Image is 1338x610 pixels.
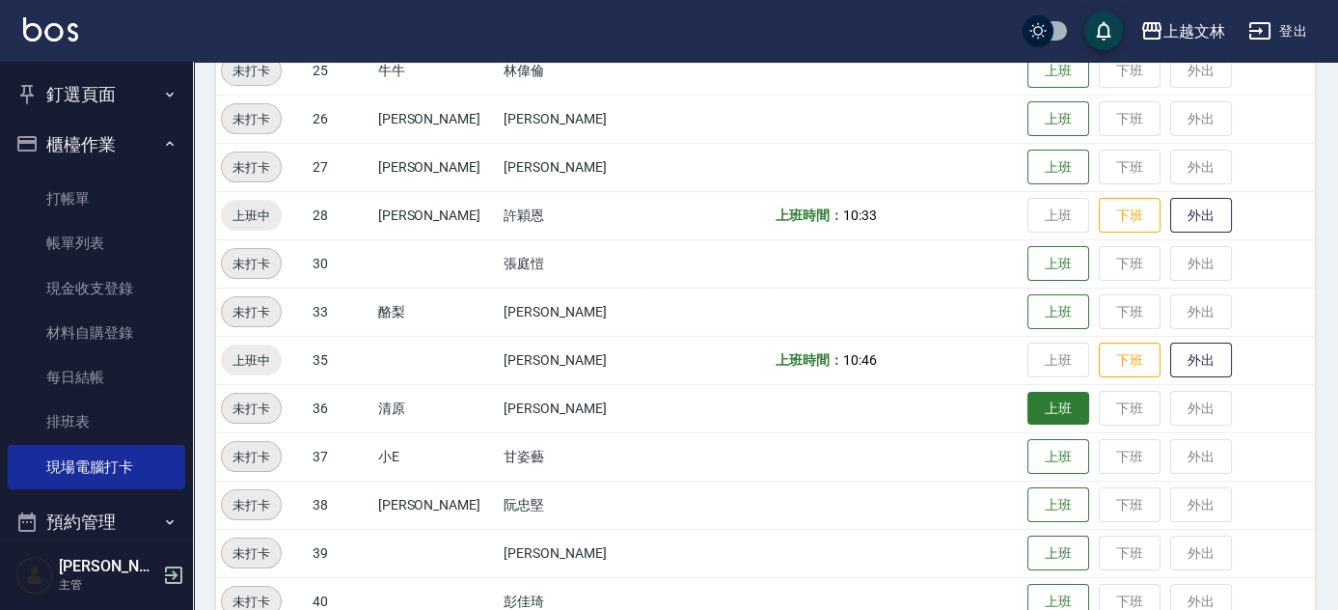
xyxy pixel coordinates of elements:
td: 37 [308,432,373,481]
img: Person [15,556,54,595]
b: 上班時間： [776,208,843,223]
button: 櫃檯作業 [8,120,185,170]
span: 未打卡 [222,254,281,274]
td: 酪梨 [373,288,499,336]
button: 上班 [1027,487,1089,523]
td: [PERSON_NAME] [499,95,645,143]
button: 外出 [1170,343,1232,378]
td: [PERSON_NAME] [373,95,499,143]
td: 小E [373,432,499,481]
span: 上班中 [221,350,282,371]
p: 主管 [59,576,157,594]
button: 上班 [1027,294,1089,330]
button: 上越文林 [1133,12,1233,51]
span: 10:33 [843,208,877,223]
span: 未打卡 [222,447,281,467]
img: Logo [23,17,78,42]
span: 上班中 [221,206,282,226]
td: 35 [308,336,373,384]
td: 清原 [373,384,499,432]
button: 上班 [1027,536,1089,571]
h5: [PERSON_NAME] [59,557,157,576]
a: 每日結帳 [8,355,185,400]
span: 未打卡 [222,302,281,322]
a: 排班表 [8,400,185,444]
button: 登出 [1241,14,1315,49]
td: 張庭愷 [499,239,645,288]
a: 現金收支登錄 [8,266,185,311]
td: 牛牛 [373,46,499,95]
a: 材料自購登錄 [8,311,185,355]
td: [PERSON_NAME] [499,143,645,191]
button: 上班 [1027,53,1089,89]
td: [PERSON_NAME] [499,288,645,336]
td: 33 [308,288,373,336]
a: 帳單列表 [8,221,185,265]
td: 27 [308,143,373,191]
div: 上越文林 [1163,19,1225,43]
td: [PERSON_NAME] [499,336,645,384]
span: 未打卡 [222,157,281,178]
span: 未打卡 [222,495,281,515]
span: 未打卡 [222,543,281,564]
span: 10:46 [843,352,877,368]
td: 38 [308,481,373,529]
td: [PERSON_NAME] [373,191,499,239]
button: 上班 [1027,392,1089,426]
button: 上班 [1027,439,1089,475]
td: [PERSON_NAME] [373,143,499,191]
td: 36 [308,384,373,432]
td: 30 [308,239,373,288]
button: 上班 [1027,246,1089,282]
a: 現場電腦打卡 [8,445,185,489]
td: 阮忠堅 [499,481,645,529]
button: save [1084,12,1123,50]
b: 上班時間： [776,352,843,368]
td: 26 [308,95,373,143]
td: 28 [308,191,373,239]
button: 上班 [1027,101,1089,137]
td: 39 [308,529,373,577]
button: 預約管理 [8,497,185,547]
span: 未打卡 [222,109,281,129]
td: 許穎恩 [499,191,645,239]
td: 林偉倫 [499,46,645,95]
span: 未打卡 [222,399,281,419]
button: 下班 [1099,343,1161,378]
td: 甘姿藝 [499,432,645,481]
td: [PERSON_NAME] [373,481,499,529]
span: 未打卡 [222,61,281,81]
a: 打帳單 [8,177,185,221]
td: [PERSON_NAME] [499,529,645,577]
td: 25 [308,46,373,95]
button: 外出 [1170,198,1232,234]
button: 上班 [1027,150,1089,185]
button: 下班 [1099,198,1161,234]
button: 釘選頁面 [8,69,185,120]
td: [PERSON_NAME] [499,384,645,432]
